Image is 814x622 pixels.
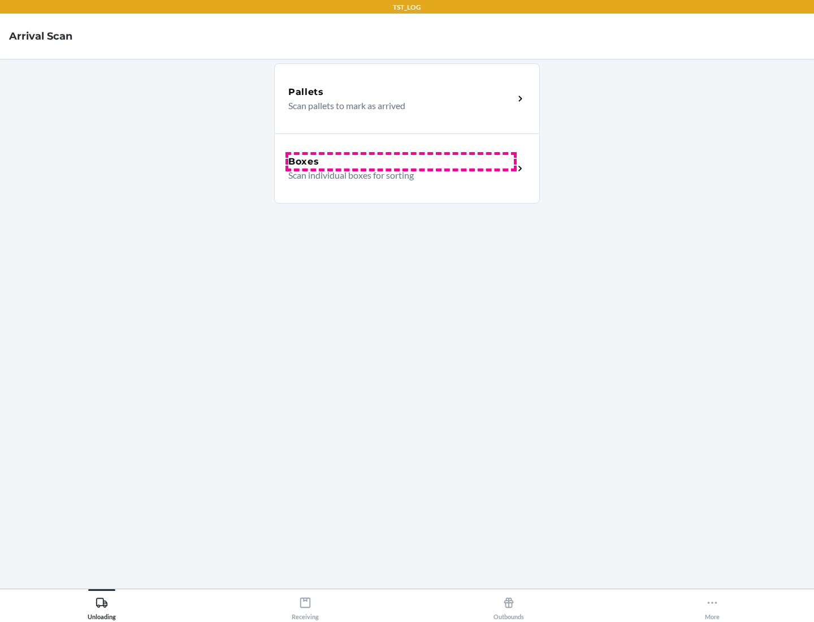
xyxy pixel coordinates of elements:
[288,155,319,169] h5: Boxes
[610,589,814,620] button: More
[705,592,720,620] div: More
[493,592,524,620] div: Outbounds
[393,2,421,12] p: TST_LOG
[274,63,540,133] a: PalletsScan pallets to mark as arrived
[274,133,540,204] a: BoxesScan individual boxes for sorting
[288,99,505,113] p: Scan pallets to mark as arrived
[292,592,319,620] div: Receiving
[9,29,72,44] h4: Arrival Scan
[203,589,407,620] button: Receiving
[288,85,324,99] h5: Pallets
[288,169,505,182] p: Scan individual boxes for sorting
[88,592,116,620] div: Unloading
[407,589,610,620] button: Outbounds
